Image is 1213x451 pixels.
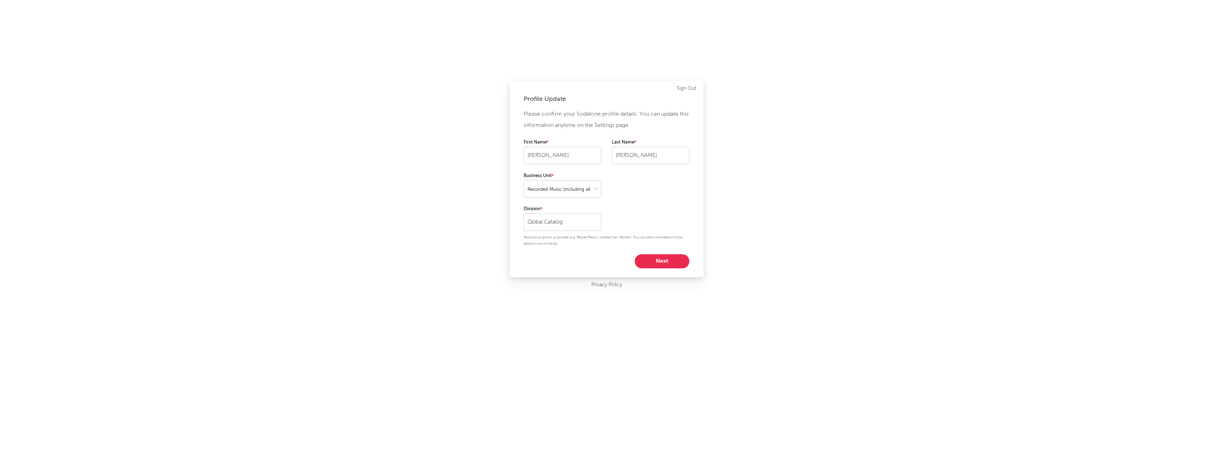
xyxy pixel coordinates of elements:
a: Sign Out [677,84,696,93]
p: Please be as specific as possible (e.g. 'Warner Mexico' is better than 'Warner'). You can enter a... [524,234,689,247]
p: Please confirm your Sodatone profile details. You can update this information anytime on the Sett... [524,109,689,131]
input: Your last name [612,147,689,164]
input: Your first name [524,147,601,164]
label: First Name [524,138,601,147]
input: Your division [524,213,601,231]
label: Business Unit [524,172,601,180]
a: Privacy Policy [591,281,622,290]
label: Division [524,205,601,213]
label: Last Name [612,138,689,147]
button: Next [635,254,689,268]
div: Profile Update [524,95,689,103]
